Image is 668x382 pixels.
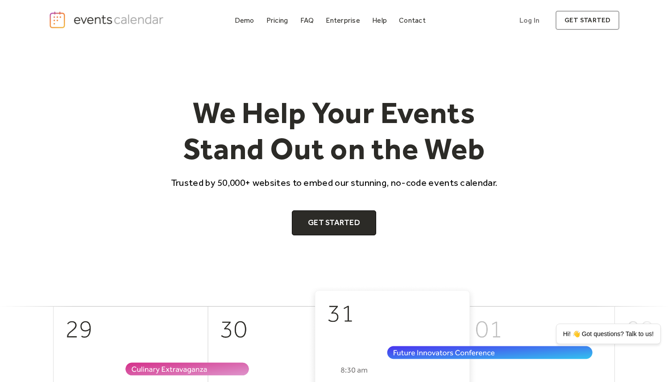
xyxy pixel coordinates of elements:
[369,14,390,26] a: Help
[235,18,254,23] div: Demo
[372,18,387,23] div: Help
[49,11,166,29] a: home
[292,210,376,235] a: Get Started
[231,14,258,26] a: Demo
[300,18,314,23] div: FAQ
[297,14,318,26] a: FAQ
[510,11,548,30] a: Log In
[556,11,619,30] a: get started
[322,14,363,26] a: Enterprise
[263,14,292,26] a: Pricing
[399,18,426,23] div: Contact
[163,176,506,189] p: Trusted by 50,000+ websites to embed our stunning, no-code events calendar.
[395,14,429,26] a: Contact
[266,18,288,23] div: Pricing
[326,18,360,23] div: Enterprise
[163,94,506,167] h1: We Help Your Events Stand Out on the Web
